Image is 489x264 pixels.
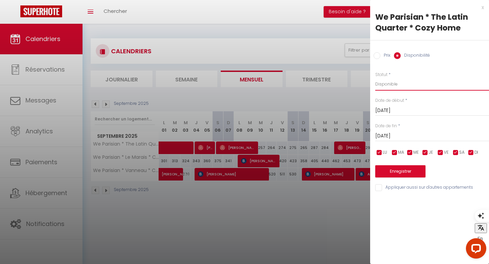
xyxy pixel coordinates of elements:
[375,12,484,33] div: We Parisian * The Latin Quarter * Cozy Home
[370,3,484,12] div: x
[383,149,387,156] span: LU
[375,123,397,129] label: Date de fin
[413,149,419,156] span: ME
[429,149,433,156] span: JE
[401,52,430,60] label: Disponibilité
[444,149,449,156] span: VE
[460,235,489,264] iframe: LiveChat chat widget
[375,97,404,104] label: Date de début
[375,165,425,177] button: Enregistrer
[375,72,387,78] label: Statut
[380,52,391,60] label: Prix
[459,149,465,156] span: SA
[474,149,478,156] span: DI
[398,149,404,156] span: MA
